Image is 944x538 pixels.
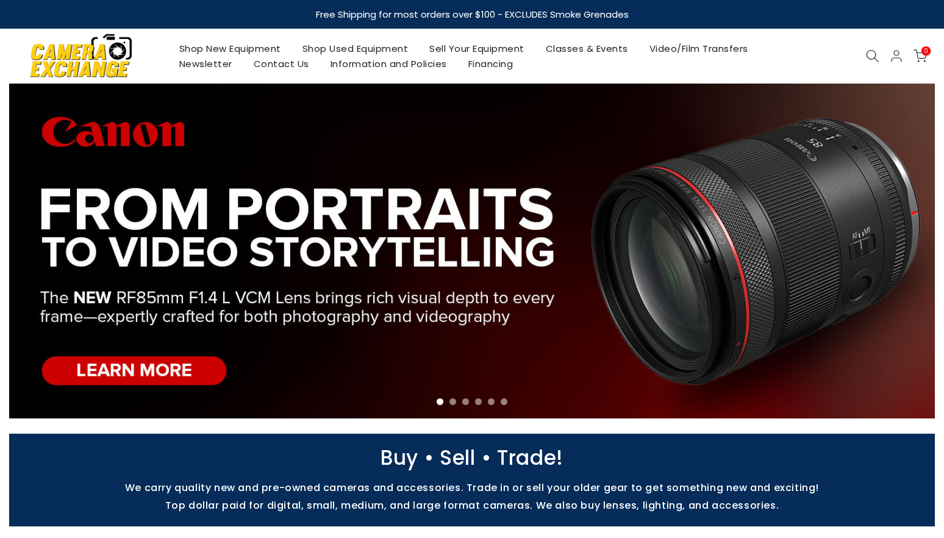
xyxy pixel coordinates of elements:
li: Page dot 2 [449,398,456,405]
a: 0 [914,49,927,63]
a: Shop Used Equipment [291,41,419,56]
li: Page dot 5 [488,398,495,405]
span: 0 [921,46,931,56]
li: Page dot 1 [437,398,443,405]
a: Information and Policies [320,56,457,71]
a: Financing [457,56,524,71]
p: We carry quality new and pre-owned cameras and accessories. Trade in or sell your older gear to g... [3,482,941,493]
p: Top dollar paid for digital, small, medium, and large format cameras. We also buy lenses, lightin... [3,500,941,511]
a: Sell Your Equipment [419,41,535,56]
li: Page dot 4 [475,398,482,405]
a: Newsletter [168,56,243,71]
p: Buy • Sell • Trade! [3,452,941,464]
a: Video/Film Transfers [638,41,759,56]
li: Page dot 3 [462,398,469,405]
a: Shop New Equipment [168,41,291,56]
a: Classes & Events [535,41,638,56]
a: Contact Us [243,56,320,71]
li: Page dot 6 [501,398,507,405]
strong: Free Shipping for most orders over $100 - EXCLUDES Smoke Grenades [316,8,629,21]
